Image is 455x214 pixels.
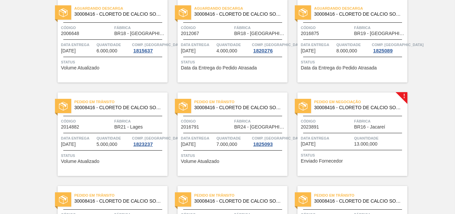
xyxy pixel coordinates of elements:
[336,41,370,48] span: Quantidade
[299,102,307,111] img: status
[252,142,274,147] div: 1825093
[299,195,307,204] img: status
[59,195,68,204] img: status
[97,48,117,53] span: 6.000,000
[217,135,250,142] span: Quantidade
[132,142,154,147] div: 1823237
[132,41,184,48] span: Comp. Carga
[234,118,286,125] span: Fábrica
[194,192,287,199] span: Pedido em Trânsito
[252,41,286,53] a: Comp. [GEOGRAPHIC_DATA]1820276
[217,41,250,48] span: Quantidade
[234,125,286,130] span: BR24 - Ponta Grossa
[74,199,162,204] span: 30008416 - CLORETO DE CALCIO SOLUCAO 40%
[61,125,79,130] span: 2014882
[287,92,407,176] a: !statusPedido em Negociação30008416 - CLORETO DE CALCIO SOLUCAO 40%Código2023891FábricaBR16 - Jac...
[252,41,303,48] span: Comp. Carga
[181,48,196,53] span: 03/09/2025
[314,98,407,105] span: Pedido em Negociação
[354,125,385,130] span: BR16 - Jacareí
[181,125,199,130] span: 2016791
[181,159,219,164] span: Volume Atualizado
[97,135,131,142] span: Quantidade
[61,142,76,147] span: 06/09/2025
[301,41,335,48] span: Data entrega
[194,199,282,204] span: 30008416 - CLORETO DE CALCIO SOLUCAO 40%
[61,59,166,65] span: Status
[301,24,352,31] span: Código
[181,135,215,142] span: Data entrega
[132,135,166,147] a: Comp. [GEOGRAPHIC_DATA]1823237
[61,152,166,159] span: Status
[314,5,407,12] span: Aguardando Descarga
[114,31,166,36] span: BR18 - Pernambuco
[354,142,377,147] span: 13.000,000
[301,142,315,147] span: 11/09/2025
[179,8,188,17] img: status
[181,24,232,31] span: Código
[252,135,286,147] a: Comp. [GEOGRAPHIC_DATA]1825093
[61,31,79,36] span: 2006648
[252,135,303,142] span: Comp. Carga
[194,98,287,105] span: Pedido em Trânsito
[74,192,168,199] span: Pedido em Trânsito
[217,48,237,53] span: 4.000,000
[372,41,406,53] a: Comp. [GEOGRAPHIC_DATA]1825089
[114,24,166,31] span: Fábrica
[301,135,352,142] span: Data entrega
[299,8,307,17] img: status
[132,48,154,53] div: 1815637
[181,31,199,36] span: 2012067
[61,41,95,48] span: Data entrega
[168,92,287,176] a: statusPedido em Trânsito30008416 - CLORETO DE CALCIO SOLUCAO 40%Código2016791FábricaBR24 - [GEOGR...
[181,59,286,65] span: Status
[301,152,406,159] span: Status
[194,105,282,110] span: 30008416 - CLORETO DE CALCIO SOLUCAO 40%
[181,41,215,48] span: Data entrega
[194,12,282,17] span: 30008416 - CLORETO DE CALCIO SOLUCAO 40%
[74,12,162,17] span: 30008416 - CLORETO DE CALCIO SOLUCAO 40%
[74,98,168,105] span: Pedido em Trânsito
[48,92,168,176] a: statusPedido em Trânsito30008416 - CLORETO DE CALCIO SOLUCAO 40%Código2014882FábricaBR21 - LagesD...
[314,12,402,17] span: 30008416 - CLORETO DE CALCIO SOLUCAO 40%
[301,118,352,125] span: Código
[301,31,319,36] span: 2016875
[114,125,143,130] span: BR21 - Lages
[74,5,168,12] span: Aguardando Descarga
[61,24,113,31] span: Código
[301,125,319,130] span: 2023891
[301,59,406,65] span: Status
[181,152,286,159] span: Status
[372,48,394,53] div: 1825089
[97,41,131,48] span: Quantidade
[61,118,113,125] span: Código
[252,48,274,53] div: 1820276
[314,192,407,199] span: Pedido em Trânsito
[61,65,99,70] span: Volume Atualizado
[132,41,166,53] a: Comp. [GEOGRAPHIC_DATA]1815637
[301,48,315,53] span: 04/09/2025
[61,159,99,164] span: Volume Atualizado
[97,142,117,147] span: 5.000,000
[181,118,232,125] span: Código
[59,102,68,111] img: status
[301,65,377,70] span: Data da Entrega do Pedido Atrasada
[234,24,286,31] span: Fábrica
[301,159,343,164] span: Enviado Fornecedor
[234,31,286,36] span: BR18 - Pernambuco
[132,135,184,142] span: Comp. Carga
[179,102,188,111] img: status
[181,65,257,70] span: Data da Entrega do Pedido Atrasada
[354,24,406,31] span: Fábrica
[314,105,402,110] span: 30008416 - CLORETO DE CALCIO SOLUCAO 40%
[59,8,68,17] img: status
[354,135,406,142] span: Quantidade
[314,199,402,204] span: 30008416 - CLORETO DE CALCIO SOLUCAO 40%
[114,118,166,125] span: Fábrica
[194,5,287,12] span: Aguardando Descarga
[181,142,196,147] span: 08/09/2025
[372,41,423,48] span: Comp. Carga
[61,48,76,53] span: 29/08/2025
[217,142,237,147] span: 7.000,000
[354,118,406,125] span: Fábrica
